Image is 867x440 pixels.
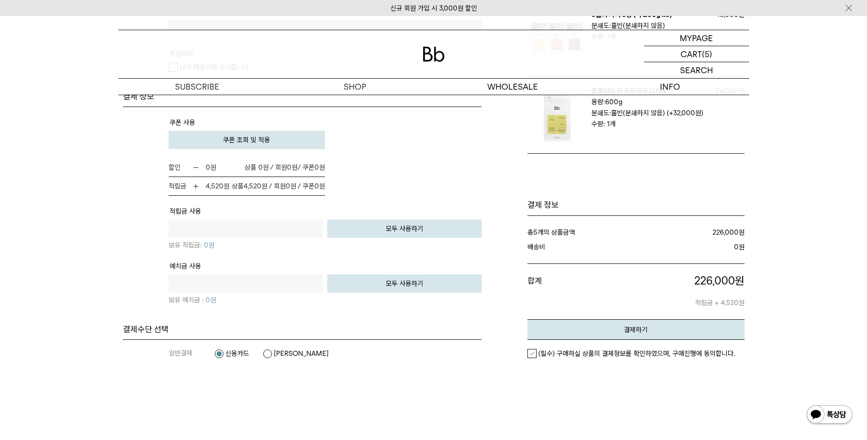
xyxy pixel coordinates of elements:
[169,181,191,192] span: 적립금
[806,404,853,426] img: 카카오톡 채널 1:1 채팅 버튼
[287,163,298,172] span: 0원
[681,46,702,62] p: CART
[734,243,739,251] strong: 0
[245,162,325,173] span: 상품 0원 / 회원 / 쿠폰 원
[624,326,648,334] em: 결제하기
[527,86,587,145] img: 콜롬비아 라 프라데라 디카페인
[591,118,708,129] p: 수량: 1개
[644,46,749,62] a: CART (5)
[192,182,229,190] strong: 원
[204,241,208,249] b: 0
[713,228,739,236] strong: 226,000
[204,241,214,249] span: 원
[667,109,703,117] strong: (+32,000원)
[123,324,482,335] h4: 결제수단 선택
[169,296,204,304] span: 보유 예치금 :
[232,181,325,192] span: 상품 원 / 회원 원 / 쿠폰 원
[206,296,210,304] b: 0
[169,349,214,358] dt: 일반결제
[538,349,735,358] em: (필수) 구매하실 상품의 결제정보를 확인하였으며, 구매진행에 동의합니다.
[170,206,201,219] th: 적립금 사용
[527,319,745,340] button: 결제하기
[527,227,644,238] dt: 총 개의 상품금액
[702,46,712,62] p: (5)
[214,349,249,358] label: 신용카드
[680,30,713,46] p: MYPAGE
[314,163,319,172] span: 0
[644,30,749,46] a: MYPAGE
[327,274,482,293] button: 모두 사용하기
[170,117,195,130] th: 쿠폰 사용
[618,288,745,308] p: 적립금 + 4,520원
[170,261,201,274] th: 예치금 사용
[591,97,703,107] p: 용량:
[694,274,735,287] span: 226,000
[123,91,482,102] h4: 결제 정보
[276,79,434,95] a: SHOP
[286,182,290,190] span: 0
[533,228,537,236] strong: 5
[611,109,665,117] b: 홀빈(분쇄하지 않음)
[591,107,703,118] p: 분쇄도:
[118,79,276,95] a: SUBSCRIBE
[527,241,640,252] dt: 배송비
[192,183,199,190] img: 적립
[192,164,199,171] img: 할인
[591,79,749,95] p: INFO
[263,349,329,358] label: [PERSON_NAME]
[169,131,325,149] button: 쿠폰 조회 및 적용
[680,62,713,78] p: SEARCH
[423,47,445,62] img: 로고
[169,162,191,173] span: 할인
[390,4,477,12] a: 신규 회원 가입 시 3,000원 할인
[639,241,745,252] dd: 원
[618,273,745,289] p: 원
[244,182,261,190] span: 4,520
[206,182,223,190] b: 4,520
[223,136,270,144] span: 쿠폰 조회 및 적용
[605,98,622,106] b: 600g
[644,227,745,238] dd: 원
[314,182,319,190] span: 0
[206,163,210,172] b: 0
[192,163,216,172] strong: 원
[327,220,482,238] button: 모두 사용하기
[527,273,618,309] dt: 합계
[434,79,591,95] p: WHOLESALE
[527,199,745,210] h1: 결제 정보
[169,241,202,249] span: 보유 적립금:
[206,296,216,304] span: 원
